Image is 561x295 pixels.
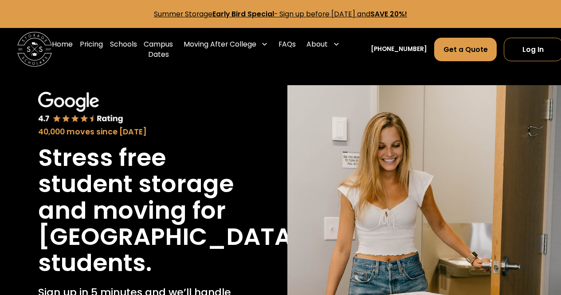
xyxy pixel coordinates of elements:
a: Campus Dates [144,32,173,67]
h1: [GEOGRAPHIC_DATA] [38,224,303,250]
a: FAQs [279,32,296,67]
div: 40,000 moves since [DATE] [38,126,235,138]
a: Summer StorageEarly Bird Special- Sign up before [DATE] andSAVE 20%! [154,9,407,19]
img: Google 4.7 star rating [38,92,123,124]
a: Get a Quote [434,38,497,61]
strong: Early Bird Special [212,9,274,19]
div: About [303,32,343,56]
a: home [17,32,52,67]
div: Moving After College [184,39,256,49]
div: About [306,39,328,49]
a: [PHONE_NUMBER] [371,45,427,54]
a: Schools [110,32,137,67]
a: Pricing [80,32,103,67]
a: Home [52,32,73,67]
img: Storage Scholars main logo [17,32,52,67]
div: Moving After College [180,32,272,56]
h1: Stress free student storage and moving for [38,145,235,223]
strong: SAVE 20%! [370,9,407,19]
h1: students. [38,250,152,276]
